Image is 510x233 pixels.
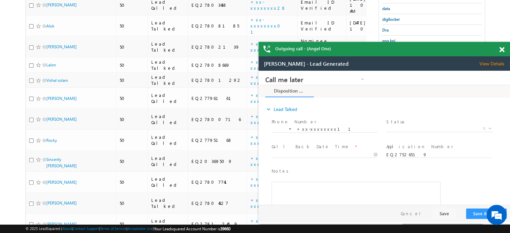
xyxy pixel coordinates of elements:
i: expand_more [7,35,13,42]
div: Lead Called [151,134,185,146]
a: Disposition Form [7,14,55,26]
a: [PERSON_NAME] [46,2,77,7]
a: Vishal solani [46,78,68,83]
div: [DATE] 10:39 AM [350,20,395,32]
div: 50 [120,137,145,143]
div: EQ27796161 [191,95,244,101]
div: Lead Talked [151,59,185,71]
div: Rich Text Editor, 40788eee-0fb2-11ec-a811-0adc8a9d82c2__tab1__section1__Notes__Lead__0_lsq-form-m... [13,111,182,149]
a: expand_moreLead Talked [7,33,39,45]
div: Lead Talked [151,20,185,32]
a: Lalon [46,62,56,67]
span: Outgoing call - (Angel One) [275,46,331,52]
a: [PERSON_NAME] [46,200,77,206]
label: Call Back Date Time [13,73,91,79]
div: 50 [120,44,145,50]
a: Call me later [7,5,107,12]
a: About [62,226,72,231]
span: X [224,55,227,61]
span: Your Leadsquared Account Number is [154,226,230,231]
div: EQ27804527 [191,200,244,206]
div: EQ27802139 [191,44,244,50]
div: EQ27812409 [191,221,244,227]
a: +xx-xxxxxxxx52 [250,59,284,71]
label: Application Number [127,73,194,79]
div: 50 [120,95,145,101]
a: Rocky [46,138,57,143]
div: EQ20369509 [191,158,244,164]
div: EQ27803458 [191,2,244,8]
a: [PERSON_NAME] [46,180,77,185]
div: 50 [120,221,145,227]
div: 50 [120,116,145,122]
a: +xx-xxxxxxxx00 [250,218,291,230]
a: +xx-xxxxxxxx21 [250,113,293,125]
div: Minimize live chat window [110,3,126,19]
div: EQ27801292 [191,77,244,83]
span: Call me later [7,5,92,11]
label: Status [127,48,148,54]
a: +xx-xxxxxxxx20 [250,74,289,86]
a: [PERSON_NAME] [46,222,77,227]
a: +xx-xxxxxxxx21 [250,176,293,188]
div: Lead Talked [151,218,185,230]
div: 50 [120,200,145,206]
a: Contact Support [73,226,99,231]
div: Lead Talked [151,41,185,53]
div: EQ27808185 [191,23,244,29]
div: Lead Talked [151,197,185,209]
img: d_60004797649_company_0_60004797649 [11,35,28,44]
span: Dra [382,27,389,33]
div: [DATE] 10:36 AM [350,41,395,53]
div: EQ27808669 [191,62,244,68]
div: 50 [120,62,145,68]
span: data [382,6,390,11]
span: © 2025 LeadSquared | | | | | [25,226,230,232]
div: EQ27800716 [191,116,244,122]
div: Lead Called [151,176,185,188]
div: 50 [120,23,145,29]
div: Lead Called [151,113,185,125]
div: Lead Called [151,92,185,104]
a: Alok [46,23,54,28]
em: Start Chat [91,182,122,191]
a: [PERSON_NAME] [46,117,77,122]
a: +xx-xxxxxxxx98 [250,134,285,146]
div: Chat with us now [35,35,113,44]
span: View Details [221,4,251,10]
div: EQ27807741 [191,179,244,185]
a: +xx-xxxxxxxx93 [250,197,283,209]
div: 50 [120,2,145,8]
span: digilocker [382,17,400,22]
a: +xx-xxxxxxxx01 [250,17,284,35]
div: 50 [120,158,145,164]
label: Phone Number [13,48,58,54]
div: Nominee Step Completed [301,38,343,56]
a: Acceptable Use [127,226,153,231]
label: Notes [13,97,33,104]
a: +xx-xxxxxxxx98 [250,92,285,104]
div: Lead Called [151,155,185,167]
a: +xx-xxxxxxxx93 [250,155,283,167]
span: 39660 [220,226,230,231]
a: Sincerity [PERSON_NAME] [46,157,77,168]
a: +xx-xxxxxxxx50 [250,41,286,53]
div: 50 [120,179,145,185]
a: [PERSON_NAME] [46,44,77,49]
textarea: Type your message and hit 'Enter' [9,62,122,177]
a: Terms of Service [100,226,126,231]
a: [PERSON_NAME] [46,96,77,101]
span: eng kpi [382,38,395,43]
div: Lead Talked [151,74,185,86]
div: EQ27795168 [191,137,244,143]
span: [PERSON_NAME] - Lead Generated [5,4,90,10]
div: Email ID Verified [301,20,343,32]
div: 50 [120,77,145,83]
